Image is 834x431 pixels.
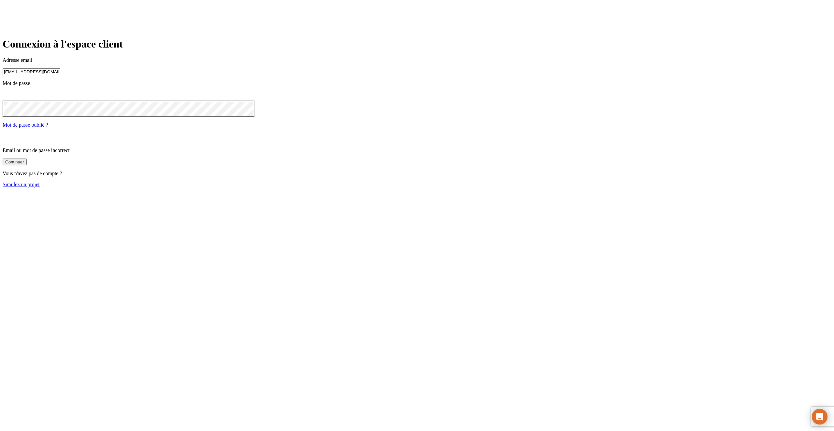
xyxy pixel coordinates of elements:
p: Mot de passe [3,80,831,86]
h1: Connexion à l'espace client [3,38,831,50]
button: Continuer [3,159,27,165]
a: Mot de passe oublié ? [3,122,48,128]
p: Adresse email [3,57,831,63]
p: Email ou mot de passe incorrect [3,147,831,153]
div: Continuer [5,160,24,164]
div: Ouvrir le Messenger Intercom [812,409,827,424]
p: Vous n'avez pas de compte ? [3,171,831,176]
a: Simulez un projet [3,182,40,187]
